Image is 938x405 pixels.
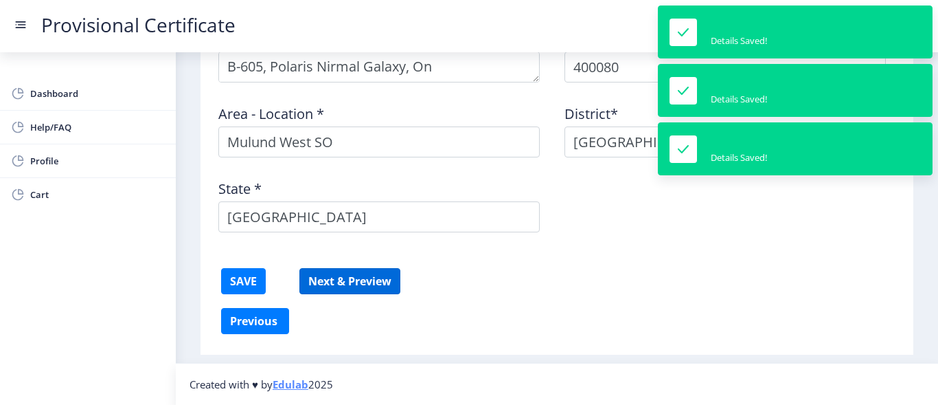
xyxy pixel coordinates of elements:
[30,186,165,203] span: Cart
[27,18,249,32] a: Provisional Certificate
[218,127,540,157] input: Area - Location
[564,52,886,83] input: Pincode
[564,107,618,121] label: District*
[273,377,308,391] a: Edulab
[711,151,767,164] div: Details Saved!
[30,153,165,169] span: Profile
[299,268,400,294] button: Next & Preview
[221,268,266,294] button: SAVE
[218,107,324,121] label: Area - Location *
[711,93,767,105] div: Details Saved!
[564,127,886,157] input: District
[190,377,333,391] span: Created with ♥ by 2025
[711,34,767,47] div: Details Saved!
[221,308,289,334] button: Previous ‍
[30,119,165,135] span: Help/FAQ
[30,85,165,102] span: Dashboard
[218,182,262,196] label: State *
[218,201,540,232] input: State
